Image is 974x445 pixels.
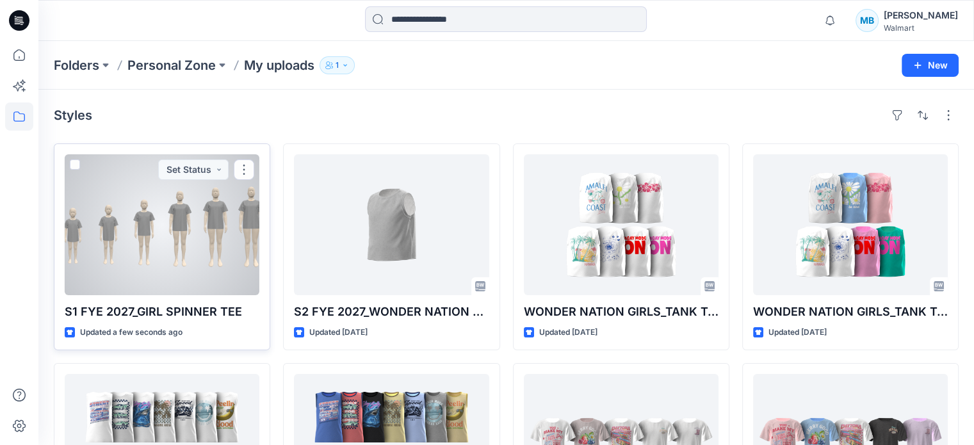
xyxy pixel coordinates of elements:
p: WONDER NATION GIRLS_TANK TOP_S2 26_WHITE GROUNDS [524,303,718,321]
div: [PERSON_NAME] [884,8,958,23]
a: S2 FYE 2027_WONDER NATION TANK TOP [294,154,489,295]
p: Updated [DATE] [309,326,368,339]
a: S1 FYE 2027_GIRL SPINNER TEE [65,154,259,295]
a: Folders [54,56,99,74]
button: New [902,54,959,77]
a: WONDER NATION GIRLS_TANK TOP_S2 26 [753,154,948,295]
p: Updated [DATE] [539,326,597,339]
h4: Styles [54,108,92,123]
button: 1 [320,56,355,74]
p: Updated [DATE] [768,326,827,339]
div: Walmart [884,23,958,33]
p: Updated a few seconds ago [80,326,183,339]
p: S1 FYE 2027_GIRL SPINNER TEE [65,303,259,321]
a: WONDER NATION GIRLS_TANK TOP_S2 26_WHITE GROUNDS [524,154,718,295]
p: 1 [336,58,339,72]
a: Personal Zone [127,56,216,74]
p: My uploads [244,56,314,74]
div: MB [856,9,879,32]
p: S2 FYE 2027_WONDER NATION TANK TOP [294,303,489,321]
p: WONDER NATION GIRLS_TANK TOP_S2 26 [753,303,948,321]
